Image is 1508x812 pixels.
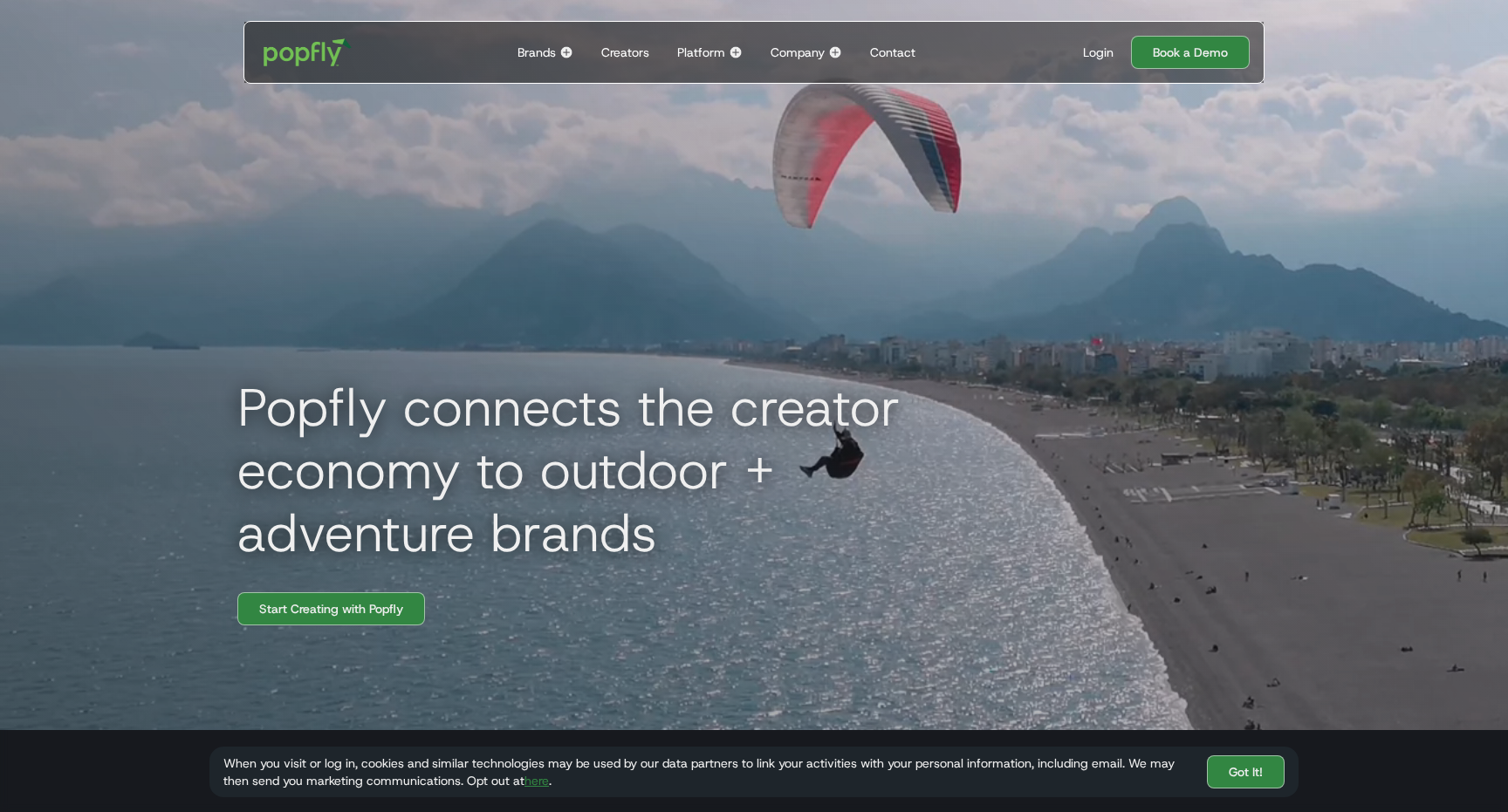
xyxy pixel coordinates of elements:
[223,376,1009,564] h1: Popfly connects the creator economy to outdoor + adventure brands
[237,592,425,625] a: Start Creating with Popfly
[677,44,725,61] div: Platform
[870,44,915,61] div: Contact
[1131,36,1250,69] a: Book a Demo
[601,44,649,61] div: Creators
[518,44,556,61] div: Brands
[863,22,922,83] a: Contact
[1076,44,1121,61] a: Login
[1083,44,1114,61] div: Login
[1207,755,1285,788] a: Got It!
[594,22,656,83] a: Creators
[251,26,364,78] a: home
[223,754,1193,789] div: When you visit or log in, cookies and similar technologies may be used by our data partners to li...
[771,44,825,61] div: Company
[524,773,549,788] a: here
